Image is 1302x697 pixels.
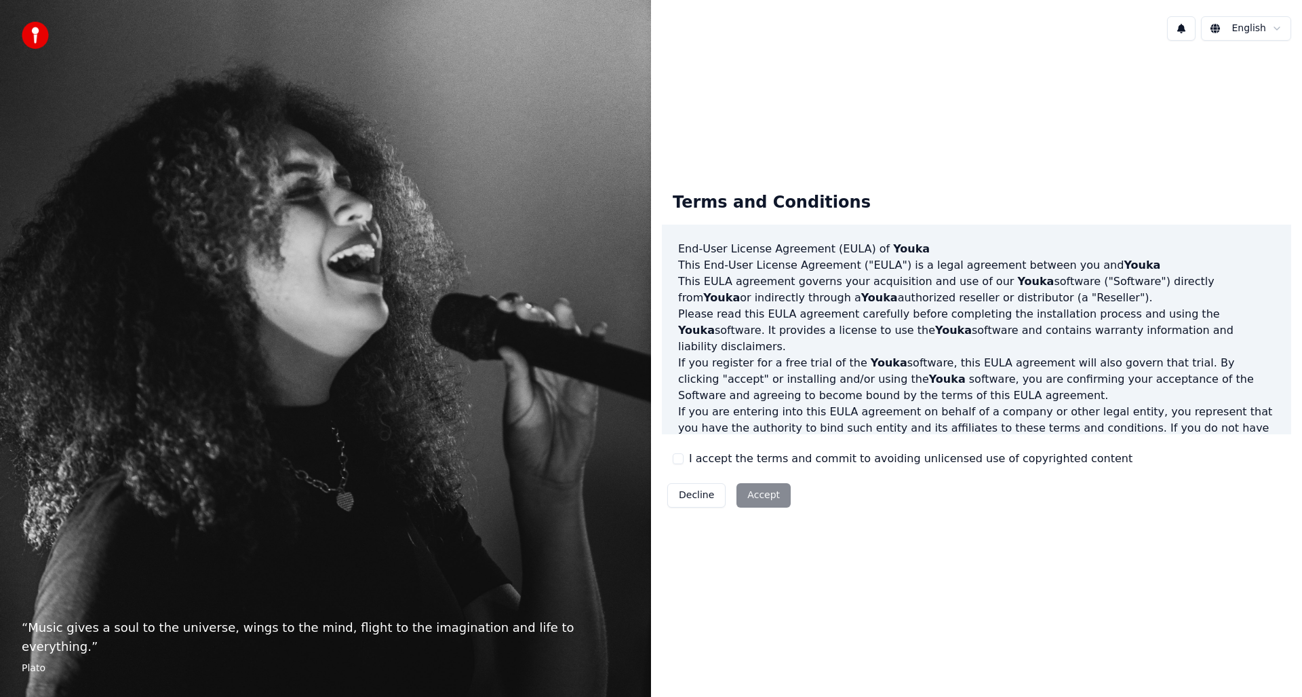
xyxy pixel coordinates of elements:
p: “ Music gives a soul to the universe, wings to the mind, flight to the imagination and life to ev... [22,618,629,656]
h3: End-User License Agreement (EULA) of [678,241,1275,257]
p: This End-User License Agreement ("EULA") is a legal agreement between you and [678,257,1275,274]
span: Youka [703,291,740,304]
button: Decline [667,483,726,508]
img: youka [22,22,49,49]
span: Youka [871,356,907,369]
p: If you are entering into this EULA agreement on behalf of a company or other legal entity, you re... [678,404,1275,469]
footer: Plato [22,662,629,675]
span: Youka [893,242,930,255]
span: Youka [929,373,966,385]
p: If you register for a free trial of the software, this EULA agreement will also govern that trial... [678,355,1275,404]
p: Please read this EULA agreement carefully before completing the installation process and using th... [678,306,1275,355]
p: This EULA agreement governs your acquisition and use of our software ("Software") directly from o... [678,274,1275,306]
div: Terms and Conditions [662,181,882,225]
span: Youka [861,291,898,304]
span: Youka [935,324,972,337]
span: Youka [1017,275,1054,288]
label: I accept the terms and commit to avoiding unlicensed use of copyrighted content [689,451,1132,467]
span: Youka [678,324,715,337]
span: Youka [1124,259,1160,271]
